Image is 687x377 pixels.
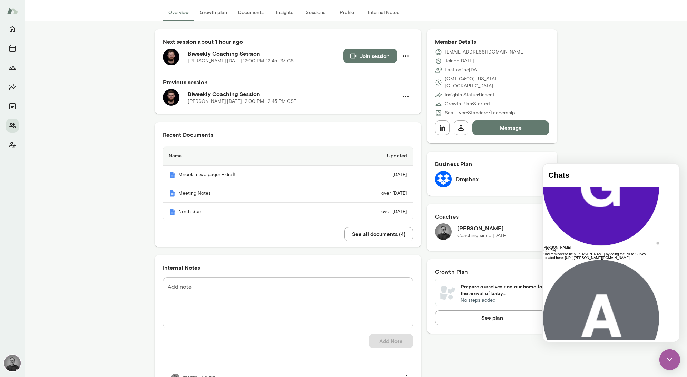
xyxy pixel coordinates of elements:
[163,4,194,21] button: Overview
[457,232,508,239] p: Coaching since [DATE]
[445,76,549,89] p: (GMT-04:00) [US_STATE][GEOGRAPHIC_DATA]
[169,172,176,178] img: Mento
[6,138,19,152] button: Client app
[169,190,176,197] img: Mento
[445,58,474,65] p: Joined [DATE]
[435,310,549,325] button: See plan
[445,49,525,56] p: [EMAIL_ADDRESS][DOMAIN_NAME]
[435,38,549,46] h6: Member Details
[332,166,412,184] td: [DATE]
[188,58,296,65] p: [PERSON_NAME] · [DATE] · 12:00 PM-12:45 PM CST
[344,227,413,241] button: See all documents (4)
[461,297,545,304] p: No steps added
[6,119,19,133] button: Members
[163,166,333,184] th: Mnookin two pager - draft
[194,4,233,21] button: Growth plan
[445,67,484,74] p: Last online [DATE]
[435,223,452,240] img: Dane Howard
[6,7,111,16] h4: Chats
[445,109,515,116] p: Seat Type: Standard/Leadership
[300,4,331,21] button: Sessions
[461,283,545,297] h6: Prepare ourselves and our home for the arrival of baby [DEMOGRAPHIC_DATA] Needs inspection.
[343,49,397,63] button: Join session
[332,146,412,166] th: Updated
[456,175,479,183] h6: Dropbox
[169,209,176,215] img: Mento
[7,4,18,18] img: Mento
[163,130,413,139] h6: Recent Documents
[6,80,19,94] button: Insights
[435,268,549,276] h6: Growth Plan
[445,100,490,107] p: Growth Plan: Started
[332,203,412,221] td: over [DATE]
[163,78,413,86] h6: Previous session
[163,263,413,272] h6: Internal Notes
[331,4,362,21] button: Profile
[435,212,549,221] h6: Coaches
[457,224,508,232] h6: [PERSON_NAME]
[233,4,269,21] button: Documents
[472,120,549,135] button: Message
[6,41,19,55] button: Sessions
[188,90,399,98] h6: Biweekly Coaching Session
[188,98,296,105] p: [PERSON_NAME] · [DATE] · 12:00 PM-12:45 PM CST
[435,160,549,168] h6: Business Plan
[163,203,333,221] th: North Star
[362,4,405,21] button: Internal Notes
[445,91,494,98] p: Insights Status: Unsent
[6,99,19,113] button: Documents
[163,38,413,46] h6: Next session about 1 hour ago
[163,184,333,203] th: Meeting Notes
[332,184,412,203] td: over [DATE]
[188,49,343,58] h6: Biweekly Coaching Session
[6,22,19,36] button: Home
[4,355,21,371] img: Dane Howard
[269,4,300,21] button: Insights
[6,61,19,75] button: Growth Plan
[163,146,333,166] th: Name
